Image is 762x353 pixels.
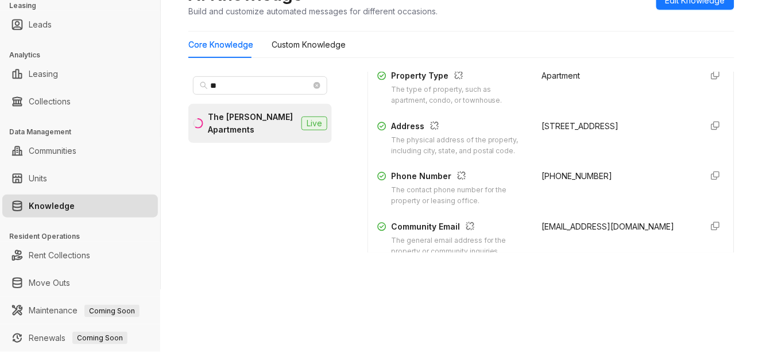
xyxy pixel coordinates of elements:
a: Knowledge [29,195,75,218]
div: Phone Number [391,170,528,185]
a: Leads [29,13,52,36]
div: Build and customize automated messages for different occasions. [188,5,438,17]
li: Renewals [2,327,158,350]
span: [PHONE_NUMBER] [542,171,613,181]
div: Property Type [391,69,528,84]
div: Community Email [391,220,528,235]
li: Units [2,167,158,190]
a: Rent Collections [29,244,90,267]
div: Custom Knowledge [272,38,346,51]
span: close-circle [314,82,320,89]
a: Communities [29,139,76,162]
h3: Data Management [9,127,160,137]
span: Coming Soon [84,305,140,317]
span: Live [301,117,327,130]
li: Knowledge [2,195,158,218]
div: The physical address of the property, including city, state, and postal code. [391,135,528,157]
a: Leasing [29,63,58,86]
span: Apartment [542,71,581,80]
div: The type of property, such as apartment, condo, or townhouse. [391,84,528,106]
a: Units [29,167,47,190]
li: Leasing [2,63,158,86]
div: The [PERSON_NAME] Apartments [208,111,297,136]
span: [EMAIL_ADDRESS][DOMAIN_NAME] [542,222,675,231]
h3: Leasing [9,1,160,11]
li: Move Outs [2,271,158,294]
span: Coming Soon [72,332,127,344]
h3: Resident Operations [9,231,160,242]
div: The contact phone number for the property or leasing office. [391,185,528,207]
li: Communities [2,139,158,162]
div: The general email address for the property or community inquiries. [391,235,528,257]
a: Move Outs [29,271,70,294]
div: Core Knowledge [188,38,253,51]
li: Leads [2,13,158,36]
div: Address [391,120,528,135]
li: Collections [2,90,158,113]
div: [STREET_ADDRESS] [542,120,693,133]
li: Maintenance [2,299,158,322]
span: search [200,82,208,90]
a: RenewalsComing Soon [29,327,127,350]
h3: Analytics [9,50,160,60]
a: Collections [29,90,71,113]
li: Rent Collections [2,244,158,267]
